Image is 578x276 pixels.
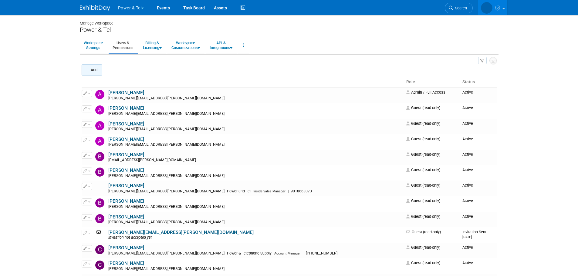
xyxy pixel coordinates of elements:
[225,251,273,255] span: Power & Telephone Supply
[406,152,440,157] span: Guest (read-only)
[80,15,499,26] div: Manage Workspace
[108,235,403,240] div: Invitation not accepted yet.
[95,168,104,177] img: Billy Webb
[406,168,440,172] span: Guest (read-only)
[95,214,104,223] img: Brian Wells
[108,168,144,173] a: [PERSON_NAME]
[289,189,314,193] span: 9018663073
[108,267,403,271] div: [PERSON_NAME][EMAIL_ADDRESS][PERSON_NAME][DOMAIN_NAME]
[462,168,473,172] span: Active
[460,77,497,87] th: Status
[109,38,137,53] a: Users &Permissions
[225,251,225,255] span: |
[406,214,440,219] span: Guest (read-only)
[406,90,445,95] span: Admin / Full Access
[453,6,467,10] span: Search
[206,38,236,53] a: API &Integrations
[95,245,104,254] img: Carrie Hoffman
[95,137,104,146] img: Annmarie Templeton
[253,189,286,193] span: Inside Sales Manager
[108,261,144,266] a: [PERSON_NAME]
[225,189,225,193] span: |
[108,198,144,204] a: [PERSON_NAME]
[108,96,403,101] div: [PERSON_NAME][EMAIL_ADDRESS][PERSON_NAME][DOMAIN_NAME]
[404,77,460,87] th: Role
[95,261,104,270] img: Chad Smith
[108,127,403,132] div: [PERSON_NAME][EMAIL_ADDRESS][PERSON_NAME][DOMAIN_NAME]
[95,183,104,192] img: Brian Berryhill
[80,38,107,53] a: WorkspaceSettings
[225,189,252,193] span: Power and Tel
[108,251,403,256] div: [PERSON_NAME][EMAIL_ADDRESS][PERSON_NAME][DOMAIN_NAME]
[108,174,403,178] div: [PERSON_NAME][EMAIL_ADDRESS][PERSON_NAME][DOMAIN_NAME]
[82,65,102,75] button: Add
[167,38,204,53] a: WorkspaceCustomizations
[95,121,104,130] img: Annette Bittner
[274,251,301,255] span: Account Manager
[445,3,473,13] a: Search
[95,152,104,161] img: Bill Rinehardt
[108,214,144,220] a: [PERSON_NAME]
[462,183,473,188] span: Active
[108,142,403,147] div: [PERSON_NAME][EMAIL_ADDRESS][PERSON_NAME][DOMAIN_NAME]
[108,158,403,163] div: [EMAIL_ADDRESS][PERSON_NAME][DOMAIN_NAME]
[108,137,144,142] a: [PERSON_NAME]
[406,105,440,110] span: Guest (read-only)
[481,2,492,14] img: Melissa Seibring
[406,198,440,203] span: Guest (read-only)
[95,105,104,115] img: Anita Reid
[406,230,441,234] span: Guest (read-only)
[108,152,144,158] a: [PERSON_NAME]
[462,245,473,250] span: Active
[462,152,473,157] span: Active
[406,261,440,265] span: Guest (read-only)
[108,111,403,116] div: [PERSON_NAME][EMAIL_ADDRESS][PERSON_NAME][DOMAIN_NAME]
[108,183,144,188] a: [PERSON_NAME]
[462,198,473,203] span: Active
[462,230,486,239] span: Invitation Sent
[406,137,440,141] span: Guest (read-only)
[108,205,403,209] div: [PERSON_NAME][EMAIL_ADDRESS][PERSON_NAME][DOMAIN_NAME]
[108,245,144,251] a: [PERSON_NAME]
[108,90,144,95] a: [PERSON_NAME]
[303,251,304,255] span: |
[80,26,499,34] div: Power & Tel
[108,220,403,225] div: [PERSON_NAME][EMAIL_ADDRESS][PERSON_NAME][DOMAIN_NAME]
[95,90,104,99] img: Alina Dorion
[462,261,473,265] span: Active
[462,90,473,95] span: Active
[462,137,473,141] span: Active
[288,189,289,193] span: |
[462,121,473,126] span: Active
[462,214,473,219] span: Active
[406,183,440,188] span: Guest (read-only)
[406,121,440,126] span: Guest (read-only)
[108,189,403,194] div: [PERSON_NAME][EMAIL_ADDRESS][PERSON_NAME][DOMAIN_NAME]
[108,121,144,127] a: [PERSON_NAME]
[108,105,144,111] a: [PERSON_NAME]
[462,105,473,110] span: Active
[304,251,339,255] span: [PHONE_NUMBER]
[108,230,254,235] a: [PERSON_NAME][EMAIL_ADDRESS][PERSON_NAME][DOMAIN_NAME]
[462,235,472,239] small: [DATE]
[95,198,104,208] img: Brian Shaddock
[80,5,110,11] img: ExhibitDay
[406,245,440,250] span: Guest (read-only)
[139,38,166,53] a: Billing &Licensing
